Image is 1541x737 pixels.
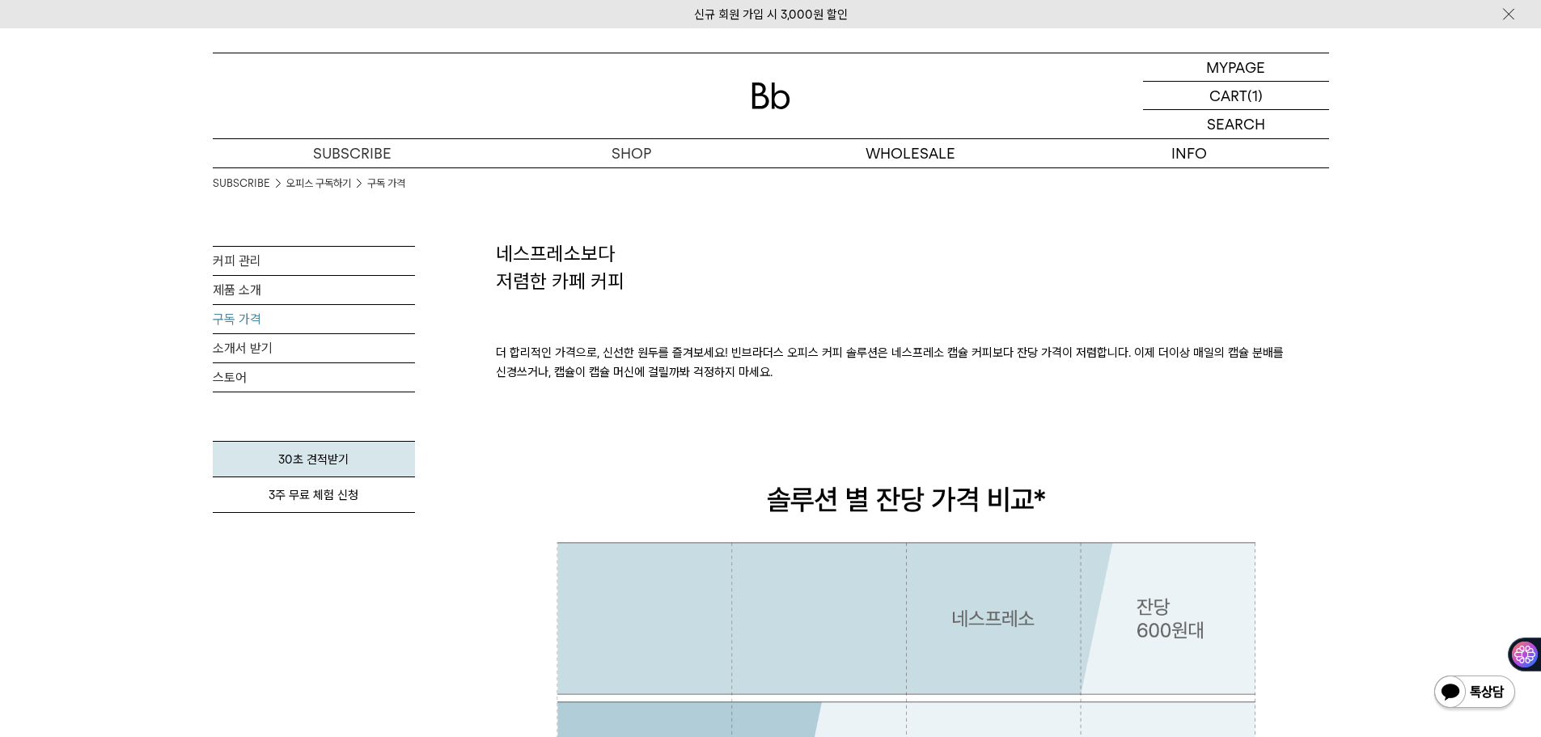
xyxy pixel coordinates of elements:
[1143,53,1329,82] a: MYPAGE
[1206,53,1265,81] p: MYPAGE
[213,247,415,275] a: 커피 관리
[286,176,351,192] a: 오피스 구독하기
[367,176,405,192] a: 구독 가격
[1143,82,1329,110] a: CART (1)
[496,294,1329,430] p: 더 합리적인 가격으로, 신선한 원두를 즐겨보세요! 빈브라더스 오피스 커피 솔루션은 네스프레소 캡슐 커피보다 잔당 가격이 저렴합니다. 이제 더이상 매일의 캡슐 분배를 신경쓰거나...
[1209,82,1247,109] p: CART
[213,441,415,477] a: 30초 견적받기
[771,139,1050,167] p: WHOLESALE
[213,363,415,392] a: 스토어
[213,305,415,333] a: 구독 가격
[1433,674,1517,713] img: 카카오톡 채널 1:1 채팅 버튼
[213,334,415,362] a: 소개서 받기
[213,176,270,192] a: SUBSCRIBE
[496,240,1329,294] h2: 네스프레소보다 저렴한 카페 커피
[213,477,415,513] a: 3주 무료 체험 신청
[694,7,848,22] a: 신규 회원 가입 시 3,000원 할인
[1207,110,1265,138] p: SEARCH
[1050,139,1329,167] p: INFO
[751,83,790,109] img: 로고
[213,139,492,167] a: SUBSCRIBE
[492,139,771,167] a: SHOP
[213,276,415,304] a: 제품 소개
[1247,82,1263,109] p: (1)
